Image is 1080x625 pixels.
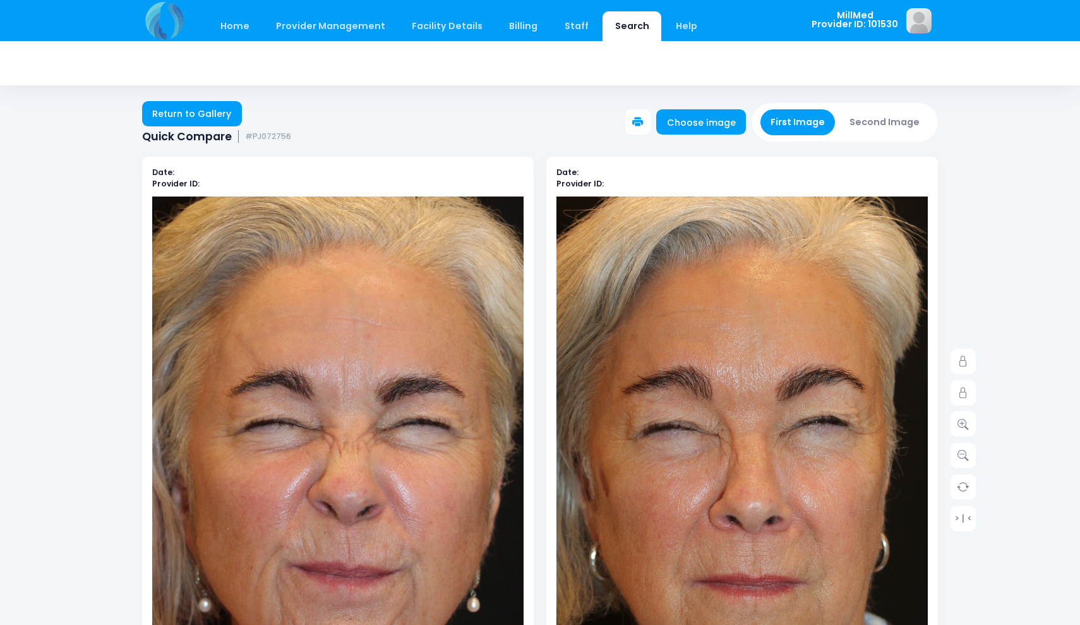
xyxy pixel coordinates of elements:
[906,8,932,33] img: image
[152,167,174,178] b: Date:
[760,109,836,135] button: First Image
[556,178,604,189] b: Provider ID:
[839,109,930,135] button: Second Image
[245,132,291,142] small: #PJ072756
[208,11,261,41] a: Home
[603,11,661,41] a: Search
[400,11,495,41] a: Facility Details
[556,167,579,178] b: Date:
[812,11,898,29] span: MillMed Provider ID: 101530
[142,101,242,126] a: Return to Gallery
[552,11,601,41] a: Staff
[142,130,232,143] span: Quick Compare
[497,11,550,41] a: Billing
[664,11,710,41] a: Help
[656,109,746,135] a: Choose image
[951,506,976,531] a: > | <
[263,11,397,41] a: Provider Management
[152,178,200,189] b: Provider ID:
